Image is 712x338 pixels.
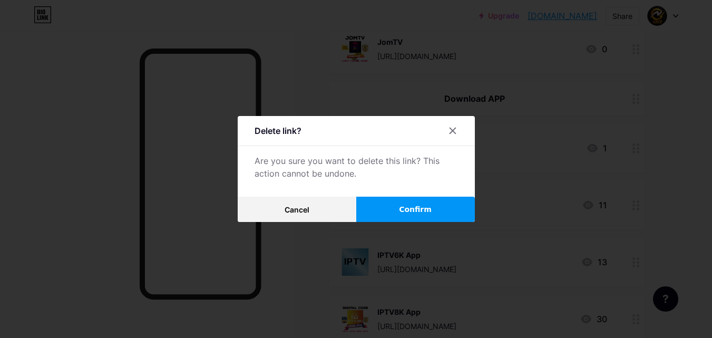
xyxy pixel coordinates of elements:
[255,124,301,137] div: Delete link?
[285,205,309,214] span: Cancel
[238,197,356,222] button: Cancel
[399,204,432,215] span: Confirm
[356,197,475,222] button: Confirm
[255,154,458,180] div: Are you sure you want to delete this link? This action cannot be undone.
